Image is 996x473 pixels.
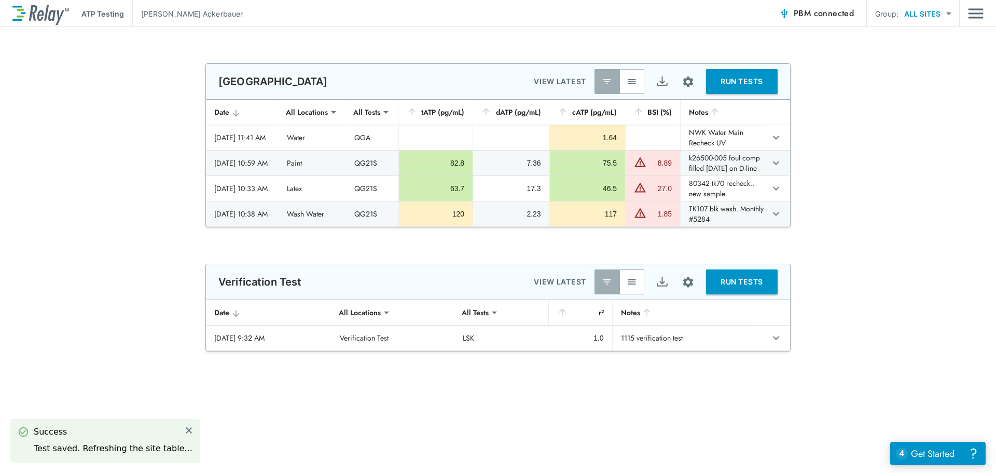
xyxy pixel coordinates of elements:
[689,106,758,118] div: Notes
[206,300,790,351] table: sticky table
[602,76,612,87] img: Latest
[206,300,331,326] th: Date
[214,209,270,219] div: [DATE] 10:38 AM
[767,180,785,197] button: expand row
[814,7,854,19] span: connected
[279,151,346,175] td: Paint
[558,106,617,118] div: cATP (pg/mL)
[779,8,790,19] img: Connected Icon
[968,4,984,23] img: Drawer Icon
[680,201,766,226] td: TK107 blk wash. Monthly #5284
[407,158,464,168] div: 82.8
[649,269,674,294] button: Export
[602,277,612,287] img: Latest
[767,329,785,347] button: expand row
[206,100,279,125] th: Date
[12,3,69,25] img: LuminUltra Relay
[682,75,695,88] img: Settings Icon
[407,209,464,219] div: 120
[454,302,496,323] div: All Tests
[649,209,672,219] div: 1.85
[649,158,672,168] div: 8.89
[214,333,323,343] div: [DATE] 9:32 AM
[558,132,617,143] div: 1.64
[206,100,790,227] table: sticky table
[557,306,604,319] div: r²
[775,3,858,24] button: PBM connected
[633,106,672,118] div: BSI (%)
[627,277,637,287] img: View All
[346,201,398,226] td: QG21S
[214,183,270,194] div: [DATE] 10:33 AM
[682,276,695,289] img: Settings Icon
[346,151,398,175] td: QG21S
[279,176,346,201] td: Latex
[558,333,604,343] div: 1.0
[81,8,124,19] p: ATP Testing
[481,158,541,168] div: 7.36
[184,426,193,435] img: Close Icon
[674,268,702,296] button: Site setup
[407,183,464,194] div: 63.7
[794,6,854,21] span: PBM
[627,76,637,87] img: View All
[18,427,29,437] img: Success
[767,129,785,146] button: expand row
[680,125,766,150] td: NWK Water Main Recheck UV
[767,205,785,223] button: expand row
[634,207,646,219] img: Warning
[649,69,674,94] button: Export
[634,156,646,168] img: Warning
[481,106,541,118] div: dATP (pg/mL)
[481,209,541,219] div: 2.23
[612,326,748,350] td: 1115 verification test
[214,158,270,168] div: [DATE] 10:59 AM
[890,442,986,465] iframe: Resource center
[279,125,346,150] td: Water
[34,426,192,438] div: Success
[279,102,335,123] div: All Locations
[680,151,766,175] td: k26500-005 foul comp filled [DATE] on D-line
[218,75,328,88] p: [GEOGRAPHIC_DATA]
[649,183,672,194] div: 27.0
[214,132,270,143] div: [DATE] 11:41 AM
[558,183,617,194] div: 46.5
[331,326,454,350] td: Verification Test
[656,276,669,289] img: Export Icon
[279,201,346,226] td: Wash Water
[534,276,586,288] p: VIEW LATEST
[634,181,646,194] img: Warning
[680,176,766,201] td: 80342 tk70 recheck.. new sample
[706,269,778,294] button: RUN TESTS
[346,176,398,201] td: QG21S
[968,4,984,23] button: Main menu
[534,75,586,88] p: VIEW LATEST
[454,326,549,350] td: LSK
[656,75,669,88] img: Export Icon
[407,106,464,118] div: tATP (pg/mL)
[331,302,388,323] div: All Locations
[621,306,739,319] div: Notes
[875,8,898,19] p: Group:
[674,68,702,96] button: Site setup
[346,102,388,123] div: All Tests
[558,209,617,219] div: 117
[481,183,541,194] div: 17.3
[346,125,398,150] td: QGA
[34,442,192,455] div: Test saved. Refreshing the site table...
[218,276,302,288] p: Verification Test
[141,8,243,19] p: [PERSON_NAME] Ackerbauer
[767,154,785,172] button: expand row
[706,69,778,94] button: RUN TESTS
[558,158,617,168] div: 75.5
